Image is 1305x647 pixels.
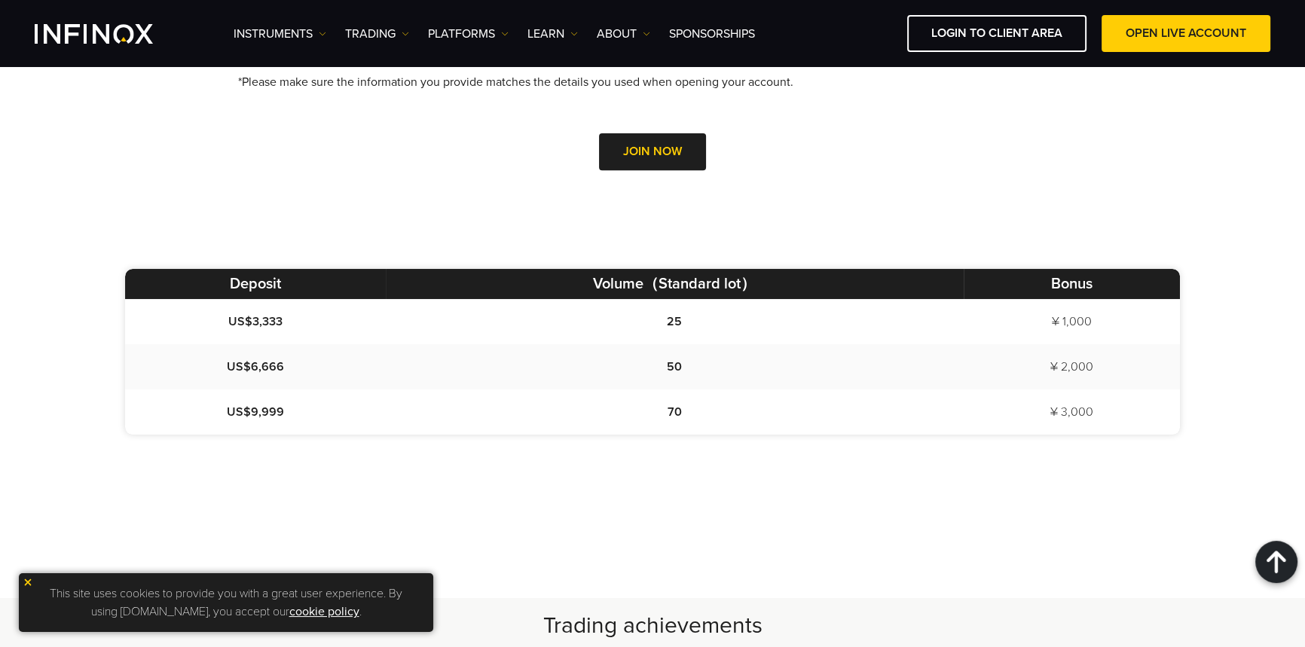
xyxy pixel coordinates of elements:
[623,144,682,159] span: JOIN NOW
[228,314,283,329] span: US$3,333
[227,359,284,374] span: US$6,666
[669,25,755,43] a: SPONSORSHIPS
[599,133,706,170] button: JOIN NOW
[230,275,281,293] span: Deposit
[1102,15,1270,52] a: OPEN LIVE ACCOUNT
[23,577,33,587] img: yellow close icon
[597,25,650,43] a: ABOUT
[227,404,284,420] span: US$9,999
[234,25,326,43] a: Instruments
[1050,404,1093,420] span: ¥ 3,000
[289,604,359,619] a: cookie policy
[527,25,578,43] a: Learn
[238,73,1067,91] div: *Please make sure the information you provide matches the details you used when opening your acco...
[428,25,509,43] a: PLATFORMS
[345,25,409,43] a: TRADING
[667,359,682,374] span: 50
[125,610,1180,642] h2: Trading achievements
[907,15,1086,52] a: LOGIN TO CLIENT AREA
[1050,359,1093,374] span: ¥ 2,000
[1051,275,1093,293] span: Bonus
[1052,314,1092,329] span: ¥ 1,000
[35,24,188,44] a: INFINOX Logo
[593,275,756,293] span: Volume（Standard lot）
[668,404,682,420] span: 70
[26,581,426,624] p: This site uses cookies to provide you with a great user experience. By using [DOMAIN_NAME], you a...
[667,314,682,329] span: 25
